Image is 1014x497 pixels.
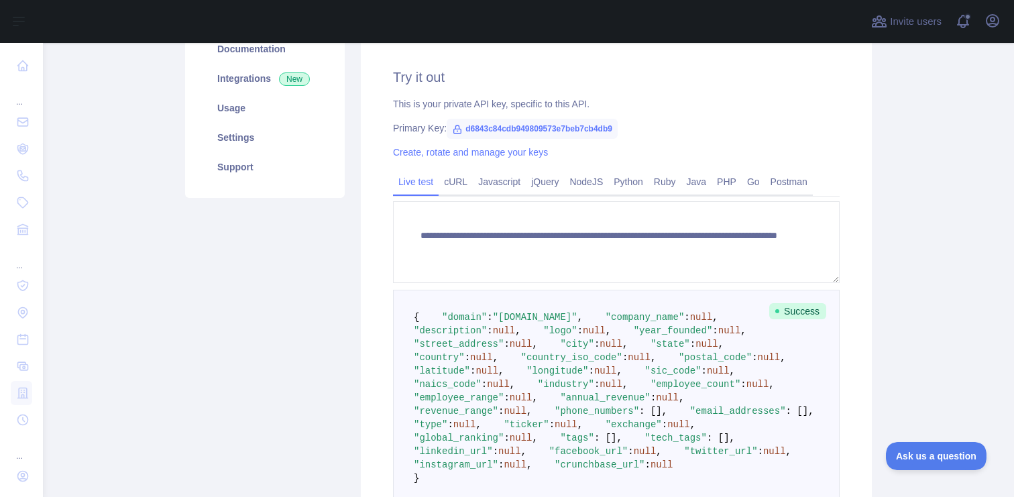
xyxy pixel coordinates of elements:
[549,419,555,430] span: :
[414,392,504,403] span: "employee_range"
[532,392,537,403] span: ,
[493,325,516,336] span: null
[538,379,594,390] span: "industry"
[532,433,537,443] span: ,
[510,392,532,403] span: null
[504,419,549,430] span: "ticker"
[521,352,622,363] span: "country_iso_code"
[475,419,481,430] span: ,
[730,366,735,376] span: ,
[765,171,813,192] a: Postman
[695,339,718,349] span: null
[600,339,622,349] span: null
[656,392,679,403] span: null
[393,171,439,192] a: Live test
[651,459,673,470] span: null
[510,339,532,349] span: null
[201,152,329,182] a: Support
[475,366,498,376] span: null
[414,366,470,376] span: "latitude"
[504,433,509,443] span: :
[588,366,594,376] span: :
[201,93,329,123] a: Usage
[11,244,32,271] div: ...
[707,366,730,376] span: null
[780,352,785,363] span: ,
[465,352,470,363] span: :
[868,11,944,32] button: Invite users
[740,325,746,336] span: ,
[622,339,628,349] span: ,
[890,14,942,30] span: Invite users
[414,312,419,323] span: {
[752,352,757,363] span: :
[628,352,651,363] span: null
[453,419,476,430] span: null
[684,312,689,323] span: :
[712,325,718,336] span: :
[439,171,473,192] a: cURL
[393,68,840,87] h2: Try it out
[414,406,498,417] span: "revenue_range"
[201,64,329,93] a: Integrations New
[763,446,786,457] span: null
[543,325,577,336] span: "logo"
[701,366,707,376] span: :
[690,312,713,323] span: null
[487,379,510,390] span: null
[498,459,504,470] span: :
[414,352,465,363] span: "country"
[414,419,447,430] span: "type"
[645,433,707,443] span: "tech_tags"
[690,406,786,417] span: "email_addresses"
[470,352,493,363] span: null
[645,366,701,376] span: "sic_code"
[414,379,482,390] span: "naics_code"
[482,379,487,390] span: :
[504,459,526,470] span: null
[473,171,526,192] a: Javascript
[498,366,504,376] span: ,
[470,366,475,376] span: :
[712,312,718,323] span: ,
[786,406,814,417] span: : [],
[498,406,504,417] span: :
[718,339,724,349] span: ,
[662,419,667,430] span: :
[679,352,752,363] span: "postal_code"
[498,446,521,457] span: null
[414,325,487,336] span: "description"
[616,366,622,376] span: ,
[549,446,628,457] span: "facebook_url"
[11,435,32,461] div: ...
[564,171,608,192] a: NodeJS
[493,312,577,323] span: "[DOMAIN_NAME]"
[393,147,548,158] a: Create, rotate and manage your keys
[526,366,588,376] span: "longitude"
[487,312,492,323] span: :
[634,446,657,457] span: null
[656,446,661,457] span: ,
[740,379,746,390] span: :
[201,123,329,152] a: Settings
[504,339,509,349] span: :
[639,406,667,417] span: : [],
[577,419,583,430] span: ,
[577,325,583,336] span: :
[594,433,622,443] span: : [],
[447,119,618,139] span: d6843c84cdb949809573e7beb7cb4db9
[583,325,606,336] span: null
[11,80,32,107] div: ...
[442,312,487,323] span: "domain"
[393,97,840,111] div: This is your private API key, specific to this API.
[758,446,763,457] span: :
[594,339,600,349] span: :
[712,171,742,192] a: PHP
[594,379,600,390] span: :
[707,433,735,443] span: : [],
[651,339,690,349] span: "state"
[622,379,628,390] span: ,
[521,446,526,457] span: ,
[393,121,840,135] div: Primary Key:
[606,312,685,323] span: "company_name"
